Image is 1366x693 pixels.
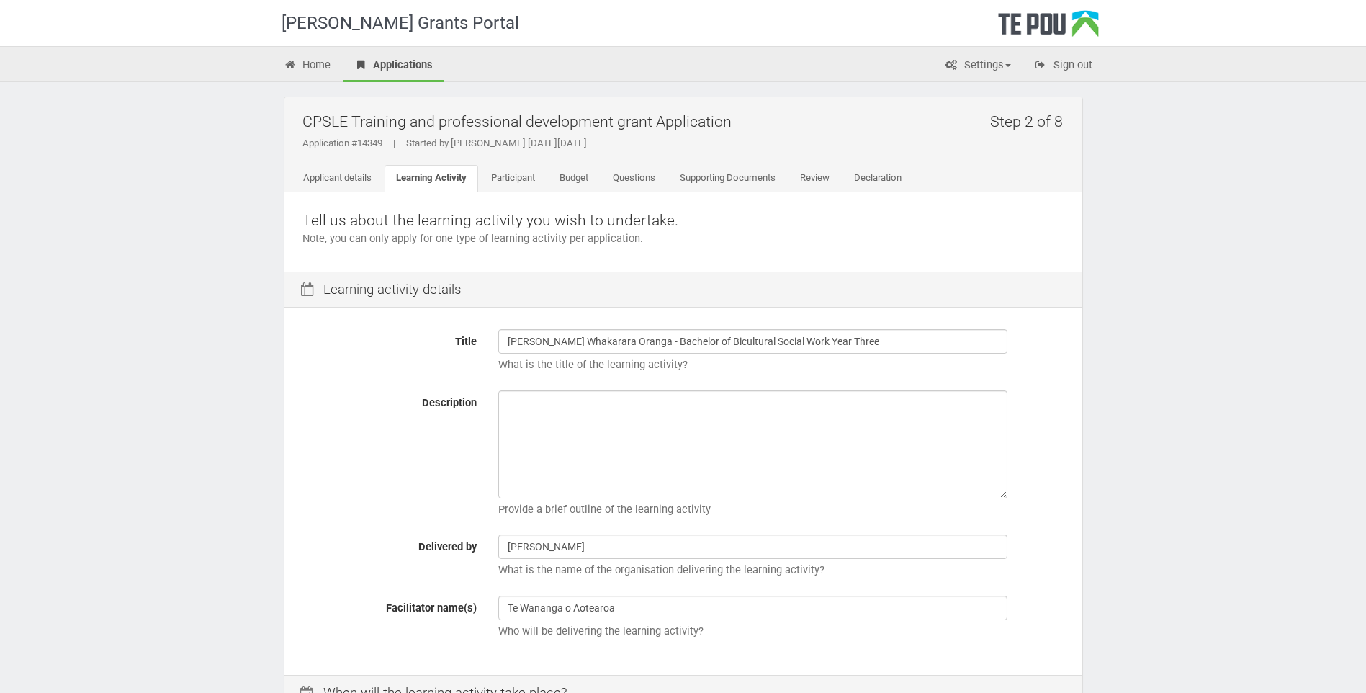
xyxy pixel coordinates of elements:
div: Te Pou Logo [998,10,1099,46]
p: Note, you can only apply for one type of learning activity per application. [302,231,1064,246]
a: Participant [480,165,547,192]
span: Delivered by [418,540,477,553]
a: Learning Activity [385,165,478,192]
a: Supporting Documents [668,165,787,192]
a: Review [788,165,841,192]
p: Who will be delivering the learning activity? [498,624,1064,639]
a: Settings [934,50,1022,82]
span: Facilitator name(s) [386,602,477,614]
span: Title [455,335,477,348]
p: What is the name of the organisation delivering the learning activity? [498,563,1064,578]
p: What is the title of the learning activity? [498,357,1064,372]
h2: CPSLE Training and professional development grant Application [302,104,1071,138]
p: Tell us about the learning activity you wish to undertake. [302,210,1064,231]
a: Applications [343,50,444,82]
div: Learning activity details [284,272,1082,308]
a: Budget [548,165,600,192]
h2: Step 2 of 8 [990,104,1071,138]
a: Declaration [842,165,913,192]
p: Provide a brief outline of the learning activity [498,502,1064,517]
div: Application #14349 Started by [PERSON_NAME] [DATE][DATE] [302,137,1071,150]
span: Description [422,396,477,409]
a: Home [273,50,342,82]
span: | [382,138,406,148]
a: Sign out [1023,50,1103,82]
a: Questions [601,165,667,192]
a: Applicant details [292,165,383,192]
